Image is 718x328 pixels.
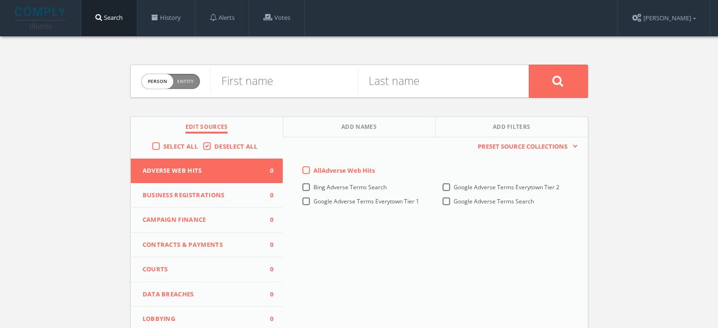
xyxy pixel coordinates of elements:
span: Google Adverse Terms Everytown Tier 2 [454,183,559,191]
span: Preset Source Collections [473,142,572,151]
span: 0 [259,314,273,324]
span: 0 [259,290,273,299]
span: Contracts & Payments [143,240,260,250]
span: Data Breaches [143,290,260,299]
button: Courts0 [131,257,283,282]
span: 0 [259,265,273,274]
button: Campaign Finance0 [131,208,283,233]
span: All Adverse Web Hits [313,166,375,175]
span: Entity [177,78,194,85]
button: Add Names [283,117,436,137]
button: Edit Sources [131,117,283,137]
span: Courts [143,265,260,274]
span: Edit Sources [186,123,228,134]
span: Select All [163,142,198,151]
img: illumis [15,7,68,29]
button: Contracts & Payments0 [131,233,283,258]
span: Campaign Finance [143,215,260,225]
span: Adverse Web Hits [143,166,260,176]
span: Bing Adverse Terms Search [313,183,387,191]
span: Lobbying [143,314,260,324]
span: person [142,74,173,89]
span: Google Adverse Terms Everytown Tier 1 [313,197,419,205]
span: Business Registrations [143,191,260,200]
button: Adverse Web Hits0 [131,159,283,183]
span: Google Adverse Terms Search [454,197,534,205]
button: Data Breaches0 [131,282,283,307]
span: 0 [259,191,273,200]
button: Business Registrations0 [131,183,283,208]
button: Preset Source Collections [473,142,578,151]
span: Add Filters [493,123,531,134]
span: Add Names [341,123,377,134]
span: 0 [259,240,273,250]
span: 0 [259,215,273,225]
button: Add Filters [436,117,588,137]
span: Deselect All [214,142,257,151]
span: 0 [259,166,273,176]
